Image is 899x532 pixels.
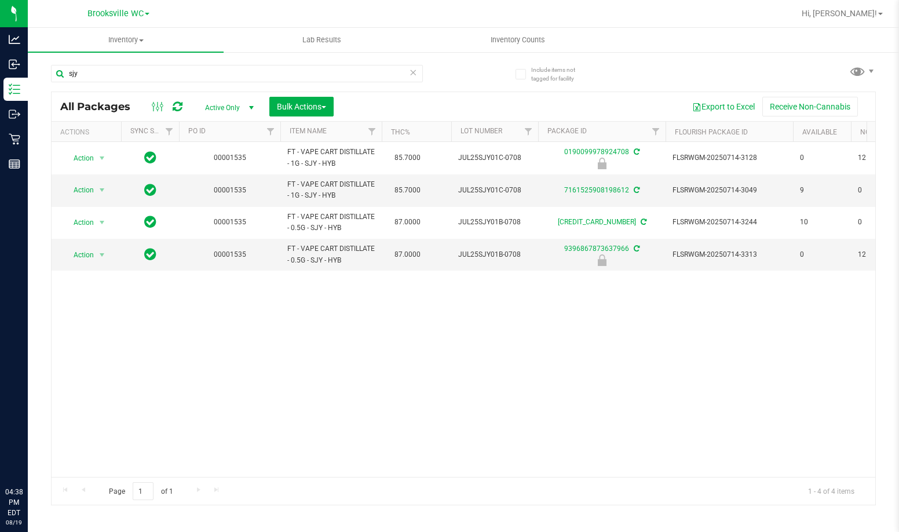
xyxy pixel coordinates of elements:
[646,122,666,141] a: Filter
[287,212,375,234] span: FT - VAPE CART DISTILLATE - 0.5G - SJY - HYB
[800,185,844,196] span: 9
[762,97,858,116] button: Receive Non-Cannabis
[214,186,246,194] a: 00001535
[28,35,224,45] span: Inventory
[63,214,94,231] span: Action
[5,487,23,518] p: 04:38 PM EDT
[675,128,748,136] a: Flourish Package ID
[60,128,116,136] div: Actions
[60,100,142,113] span: All Packages
[558,218,636,226] a: [CREDIT_CARD_NUMBER]
[95,247,109,263] span: select
[673,152,786,163] span: FLSRWGM-20250714-3128
[363,122,382,141] a: Filter
[458,152,531,163] span: JUL25SJY01C-0708
[144,246,156,263] span: In Sync
[632,148,639,156] span: Sync from Compliance System
[461,127,502,135] a: Lot Number
[63,150,94,166] span: Action
[214,250,246,258] a: 00001535
[9,108,20,120] inline-svg: Outbound
[214,154,246,162] a: 00001535
[144,214,156,230] span: In Sync
[802,128,837,136] a: Available
[673,249,786,260] span: FLSRWGM-20250714-3313
[224,28,419,52] a: Lab Results
[277,102,326,111] span: Bulk Actions
[130,127,175,135] a: Sync Status
[673,217,786,228] span: FLSRWGM-20250714-3244
[458,185,531,196] span: JUL25SJY01C-0708
[28,28,224,52] a: Inventory
[133,482,154,500] input: 1
[99,482,182,500] span: Page of 1
[458,249,531,260] span: JUL25SJY01B-0708
[458,217,531,228] span: JUL25SJY01B-0708
[261,122,280,141] a: Filter
[536,158,667,169] div: Launch Hold
[87,9,144,19] span: Brooksville WC
[564,148,629,156] a: 0190099978924708
[391,128,410,136] a: THC%
[287,35,357,45] span: Lab Results
[214,218,246,226] a: 00001535
[63,182,94,198] span: Action
[95,182,109,198] span: select
[389,150,426,166] span: 85.7000
[632,186,639,194] span: Sync from Compliance System
[519,122,538,141] a: Filter
[799,482,864,500] span: 1 - 4 of 4 items
[802,9,877,18] span: Hi, [PERSON_NAME]!
[160,122,179,141] a: Filter
[290,127,327,135] a: Item Name
[685,97,762,116] button: Export to Excel
[800,217,844,228] span: 10
[564,245,629,253] a: 9396867873637966
[269,97,334,116] button: Bulk Actions
[9,133,20,145] inline-svg: Retail
[9,59,20,70] inline-svg: Inbound
[673,185,786,196] span: FLSRWGM-20250714-3049
[564,186,629,194] a: 7161525908198612
[51,65,423,82] input: Search Package ID, Item Name, SKU, Lot or Part Number...
[287,243,375,265] span: FT - VAPE CART DISTILLATE - 0.5G - SJY - HYB
[410,65,418,80] span: Clear
[639,218,646,226] span: Sync from Compliance System
[95,150,109,166] span: select
[144,150,156,166] span: In Sync
[475,35,561,45] span: Inventory Counts
[800,249,844,260] span: 0
[287,179,375,201] span: FT - VAPE CART DISTILLATE - 1G - SJY - HYB
[389,214,426,231] span: 87.0000
[800,152,844,163] span: 0
[287,147,375,169] span: FT - VAPE CART DISTILLATE - 1G - SJY - HYB
[95,214,109,231] span: select
[632,245,639,253] span: Sync from Compliance System
[531,65,589,83] span: Include items not tagged for facility
[420,28,616,52] a: Inventory Counts
[9,158,20,170] inline-svg: Reports
[188,127,206,135] a: PO ID
[5,518,23,527] p: 08/19
[12,439,46,474] iframe: Resource center
[547,127,587,135] a: Package ID
[536,254,667,266] div: Launch Hold
[9,83,20,95] inline-svg: Inventory
[389,246,426,263] span: 87.0000
[389,182,426,199] span: 85.7000
[9,34,20,45] inline-svg: Analytics
[63,247,94,263] span: Action
[144,182,156,198] span: In Sync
